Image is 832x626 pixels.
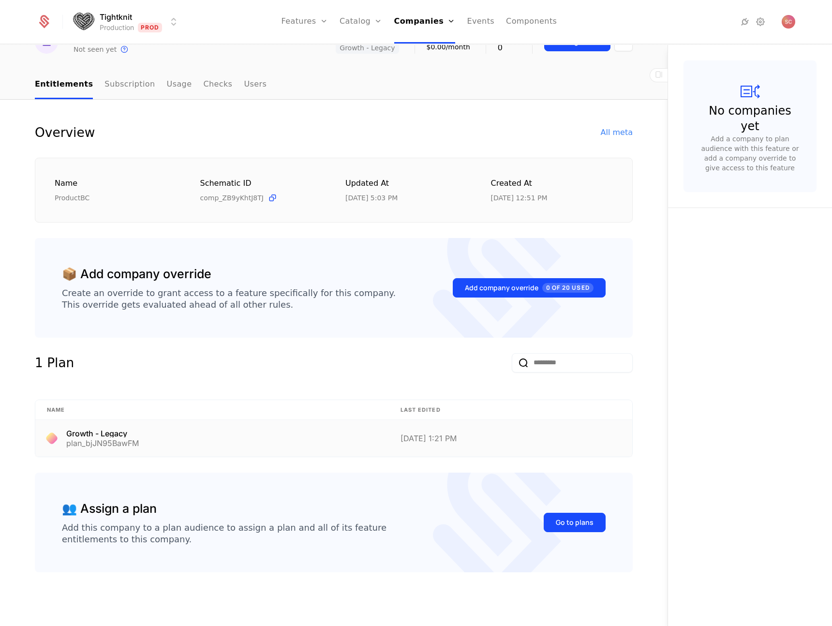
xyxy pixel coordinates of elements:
[556,518,594,527] div: Go to plans
[345,178,468,190] div: Updated at
[389,400,632,420] th: Last edited
[35,353,74,373] div: 1 Plan
[66,439,139,447] div: plan_bjJN95BawFM
[62,265,211,283] div: 📦 Add company override
[100,23,134,32] div: Production
[35,71,267,99] ul: Choose Sub Page
[336,42,399,54] span: Growth - Legacy
[542,283,594,293] span: 0 of 20 Used
[345,193,398,203] div: 9/7/25, 5:03 PM
[739,16,751,28] a: Integrations
[601,127,633,138] div: All meta
[427,42,470,52] div: $0.00/month
[66,430,139,437] div: Growth - Legacy
[200,178,323,189] div: Schematic ID
[55,193,177,203] div: ProductBC
[703,103,797,134] div: No companies yet
[35,71,93,99] a: Entitlements
[544,513,606,532] button: Go to plans
[782,15,795,29] button: Open user button
[35,400,389,420] th: Name
[62,522,386,545] div: Add this company to a plan audience to assign a plan and all of its feature entitlements to this ...
[699,134,801,173] div: Add a company to plan audience with this feature or add a company override to give access to this...
[62,500,157,518] div: 👥 Assign a plan
[74,11,180,32] button: Select environment
[498,42,517,54] div: 0
[465,283,594,293] div: Add company override
[782,15,795,29] img: Stephen Cook
[74,45,117,54] div: Not seen yet
[203,71,232,99] a: Checks
[35,123,95,142] div: Overview
[200,193,264,203] span: comp_ZB9yKhtJ8TJ
[138,23,163,32] span: Prod
[72,10,95,34] img: Tightknit
[35,71,633,99] nav: Main
[55,178,177,190] div: Name
[401,434,621,442] div: [DATE] 1:21 PM
[453,278,606,298] button: Add company override0 of 20 Used
[755,16,766,28] a: Settings
[62,287,396,311] div: Create an override to grant access to a feature specifically for this company. This override gets...
[491,178,613,190] div: Created at
[104,71,155,99] a: Subscription
[491,193,548,203] div: 11/12/24, 12:51 PM
[167,71,192,99] a: Usage
[244,71,267,99] a: Users
[100,11,132,23] span: Tightknit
